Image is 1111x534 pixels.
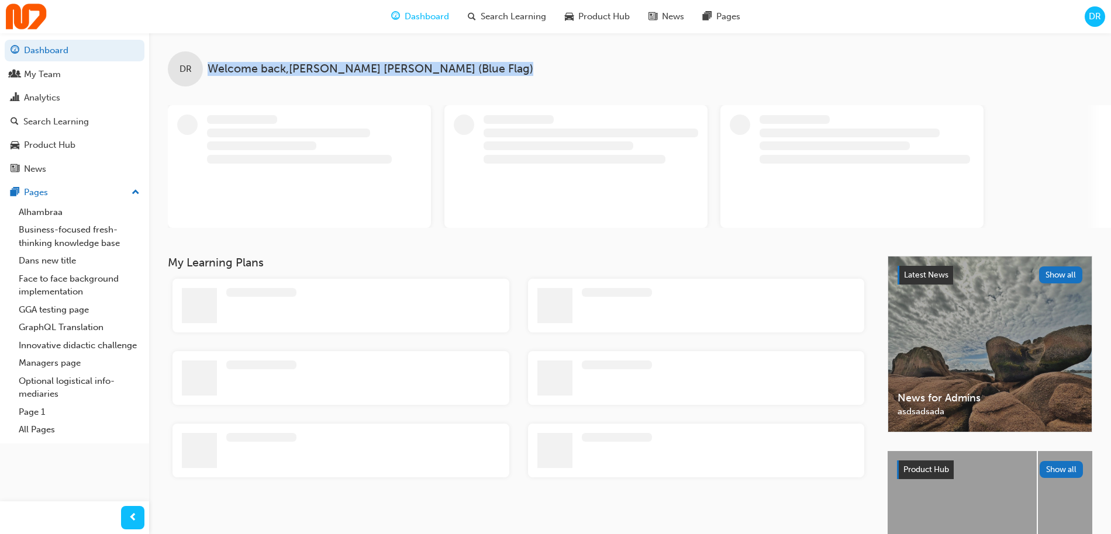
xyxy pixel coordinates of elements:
[14,354,144,372] a: Managers page
[6,4,47,30] img: Trak
[14,337,144,355] a: Innovative didactic challenge
[1040,461,1084,478] button: Show all
[703,9,712,24] span: pages-icon
[578,10,630,23] span: Product Hub
[11,117,19,127] span: search-icon
[14,421,144,439] a: All Pages
[129,511,137,525] span: prev-icon
[14,403,144,421] a: Page 1
[1085,6,1105,27] button: DR
[11,46,19,56] span: guage-icon
[1039,266,1083,283] button: Show all
[11,70,19,80] span: people-icon
[898,391,1082,405] span: News for Admins
[5,111,144,133] a: Search Learning
[24,138,75,152] div: Product Hub
[898,266,1082,285] a: Latest NewsShow all
[888,256,1092,432] a: Latest NewsShow allNews for Adminsasdsadsada
[23,115,89,129] div: Search Learning
[481,10,546,23] span: Search Learning
[11,93,19,103] span: chart-icon
[14,318,144,337] a: GraphQL Translation
[5,37,144,182] button: DashboardMy TeamAnalyticsSearch LearningProduct HubNews
[11,188,19,198] span: pages-icon
[898,405,1082,418] span: asdsadsada
[5,182,144,203] button: Pages
[716,10,740,23] span: Pages
[648,9,657,24] span: news-icon
[5,87,144,109] a: Analytics
[897,460,1083,479] a: Product HubShow all
[565,9,574,24] span: car-icon
[132,185,140,200] span: up-icon
[24,162,46,176] div: News
[693,5,750,29] a: pages-iconPages
[5,158,144,180] a: News
[14,372,144,403] a: Optional logistical info-mediaries
[1089,10,1101,23] span: DR
[168,256,869,269] h3: My Learning Plans
[5,134,144,156] a: Product Hub
[468,9,476,24] span: search-icon
[14,301,144,319] a: GGA testing page
[24,91,60,105] div: Analytics
[391,9,400,24] span: guage-icon
[208,63,533,76] span: Welcome back , [PERSON_NAME] [PERSON_NAME] (Blue Flag)
[555,5,639,29] a: car-iconProduct Hub
[24,186,48,199] div: Pages
[180,63,192,76] span: DR
[639,5,693,29] a: news-iconNews
[5,40,144,61] a: Dashboard
[904,270,948,280] span: Latest News
[24,68,61,81] div: My Team
[405,10,449,23] span: Dashboard
[14,270,144,301] a: Face to face background implementation
[5,64,144,85] a: My Team
[14,203,144,221] a: Alhambraa
[903,464,949,474] span: Product Hub
[11,164,19,175] span: news-icon
[382,5,458,29] a: guage-iconDashboard
[14,252,144,270] a: Dans new title
[11,140,19,151] span: car-icon
[14,221,144,252] a: Business-focused fresh-thinking knowledge base
[662,10,684,23] span: News
[458,5,555,29] a: search-iconSearch Learning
